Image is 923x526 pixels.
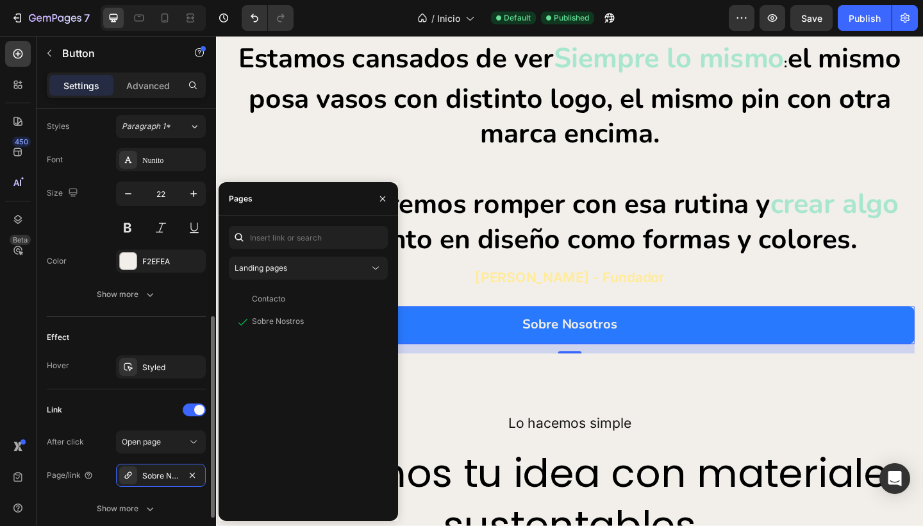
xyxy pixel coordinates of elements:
span: Save [801,13,822,24]
div: After click [47,436,84,448]
div: Page/link [47,470,94,481]
h2: Estamos cansados de ver el mismo posa vasos con distinto logo, el mismo pin con otra marca encima... [10,4,760,242]
iframe: Design area [216,36,923,526]
div: F2EFEA [142,256,203,267]
p: [PERSON_NAME] - Fundador [11,254,758,273]
div: Show more [97,288,156,301]
span: Landing pages [235,263,287,273]
button: Show more [47,497,206,520]
div: Font [47,154,63,165]
p: Advanced [126,79,170,92]
button: 7 [5,5,96,31]
div: Contacto [252,293,285,305]
button: Save [790,5,833,31]
div: Size [47,185,81,202]
span: crear algo único [72,162,742,242]
p: Lo hacemos simple [1,409,768,435]
span: : [618,20,622,40]
span: Paragraph 1* [122,121,170,132]
p: Button [62,46,171,61]
p: Settings [63,79,99,92]
button: Paragraph 1* [116,115,206,138]
div: Pages [229,193,253,205]
a: Sobre Nosotros [10,294,760,335]
p: 7 [84,10,90,26]
input: Insert link or search [229,226,388,249]
div: Show more [97,502,156,515]
div: Button [26,276,54,288]
div: Effect [47,332,69,343]
button: Show more [47,283,206,306]
span: Open page [122,437,161,446]
div: Beta [10,235,31,245]
div: Hover [47,360,69,371]
button: Landing pages [229,257,388,280]
div: Color [47,255,67,267]
div: Styles [47,121,69,132]
div: Publish [849,12,881,25]
div: Nunito [142,155,203,166]
p: Sobre Nosotros [333,302,437,328]
div: Styled [142,362,203,373]
span: Siempre lo mismo [367,4,618,46]
div: Open Intercom Messenger [879,463,910,494]
button: Open page [116,430,206,454]
span: Published [554,12,589,24]
div: Link [47,404,62,416]
span: Inicio [437,12,460,25]
div: Undo/Redo [242,5,294,31]
span: Default [504,12,531,24]
div: Sobre Nostros [252,316,304,327]
button: Publish [838,5,892,31]
div: Sobre Nostros [142,470,179,482]
span: / [431,12,435,25]
div: 450 [12,137,31,147]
